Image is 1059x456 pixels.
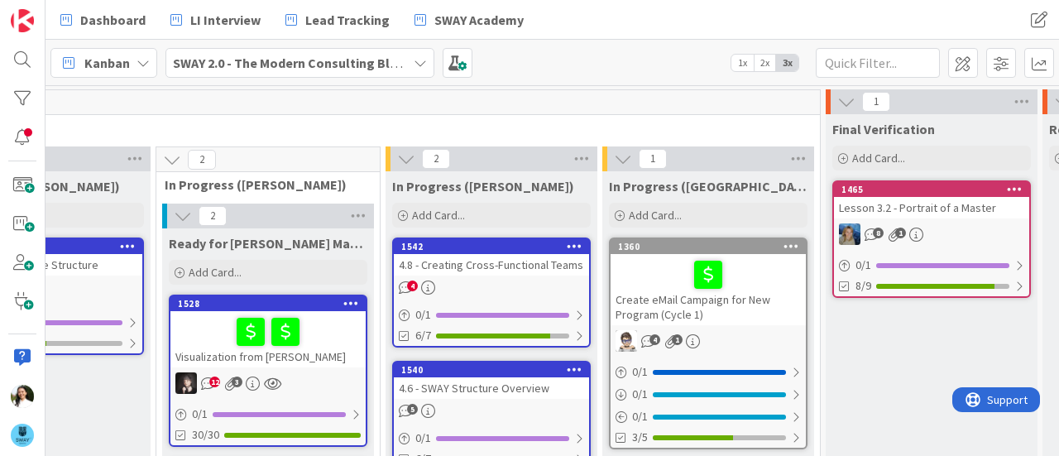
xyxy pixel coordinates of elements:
[199,206,227,226] span: 2
[11,424,34,447] img: avatar
[672,334,683,345] span: 1
[415,430,431,447] span: 0 / 1
[649,334,660,345] span: 4
[632,386,648,403] span: 0 / 1
[192,406,208,423] span: 0 / 1
[841,184,1029,195] div: 1465
[405,5,534,35] a: SWAY Academy
[192,426,219,444] span: 30/30
[895,228,906,238] span: 1
[161,5,271,35] a: LI Interview
[852,151,905,166] span: Add Card...
[276,5,400,35] a: Lead Tracking
[611,384,806,405] div: 0/1
[609,178,807,194] span: In Progress (Tana)
[834,223,1029,245] div: MA
[394,239,589,254] div: 1542
[11,385,34,408] img: AK
[190,10,261,30] span: LI Interview
[170,296,366,311] div: 1528
[873,228,884,238] span: 8
[832,180,1031,298] a: 1465Lesson 3.2 - Portrait of a MasterMA0/18/9
[616,330,637,352] img: TP
[80,10,146,30] span: Dashboard
[392,178,574,194] span: In Progress (Fike)
[839,223,860,245] img: MA
[305,10,390,30] span: Lead Tracking
[434,10,524,30] span: SWAY Academy
[401,364,589,376] div: 1540
[170,311,366,367] div: Visualization from [PERSON_NAME]
[170,404,366,425] div: 0/1
[394,239,589,276] div: 15424.8 - Creating Cross-Functional Teams
[611,254,806,325] div: Create eMail Campaign for New Program (Cycle 1)
[392,238,591,348] a: 15424.8 - Creating Cross-Functional Teams0/16/7
[816,48,940,78] input: Quick Filter...
[611,330,806,352] div: TP
[834,182,1029,197] div: 1465
[209,377,220,387] span: 12
[415,327,431,344] span: 6/7
[407,404,418,415] span: 5
[611,362,806,382] div: 0/1
[169,235,367,252] span: Ready for Barb Magic
[415,306,431,324] span: 0 / 1
[173,55,434,71] b: SWAY 2.0 - The Modern Consulting Blueprint
[394,377,589,399] div: 4.6 - SWAY Structure Overview
[609,238,807,449] a: 1360Create eMail Campaign for New Program (Cycle 1)TP0/10/10/13/5
[170,296,366,367] div: 1528Visualization from [PERSON_NAME]
[629,208,682,223] span: Add Card...
[35,2,75,22] span: Support
[170,372,366,394] div: BN
[188,150,216,170] span: 2
[422,149,450,169] span: 2
[169,295,367,447] a: 1528Visualization from [PERSON_NAME]BN0/130/30
[394,254,589,276] div: 4.8 - Creating Cross-Functional Teams
[611,406,806,427] div: 0/1
[84,53,130,73] span: Kanban
[611,239,806,254] div: 1360
[834,197,1029,218] div: Lesson 3.2 - Portrait of a Master
[632,408,648,425] span: 0 / 1
[731,55,754,71] span: 1x
[178,298,366,310] div: 1528
[832,121,935,137] span: Final Verification
[855,257,871,274] span: 0 / 1
[394,362,589,399] div: 15404.6 - SWAY Structure Overview
[394,428,589,449] div: 0/1
[834,182,1029,218] div: 1465Lesson 3.2 - Portrait of a Master
[175,372,197,394] img: BN
[834,255,1029,276] div: 0/1
[401,241,589,252] div: 1542
[855,277,871,295] span: 8/9
[407,281,418,291] span: 4
[611,239,806,325] div: 1360Create eMail Campaign for New Program (Cycle 1)
[639,149,667,169] span: 1
[232,377,242,387] span: 3
[632,363,648,381] span: 0 / 1
[412,208,465,223] span: Add Card...
[632,429,648,446] span: 3/5
[50,5,156,35] a: Dashboard
[394,362,589,377] div: 1540
[189,265,242,280] span: Add Card...
[618,241,806,252] div: 1360
[165,176,359,193] span: In Progress (Barb)
[754,55,776,71] span: 2x
[862,92,890,112] span: 1
[776,55,798,71] span: 3x
[394,305,589,325] div: 0/1
[11,9,34,32] img: Visit kanbanzone.com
